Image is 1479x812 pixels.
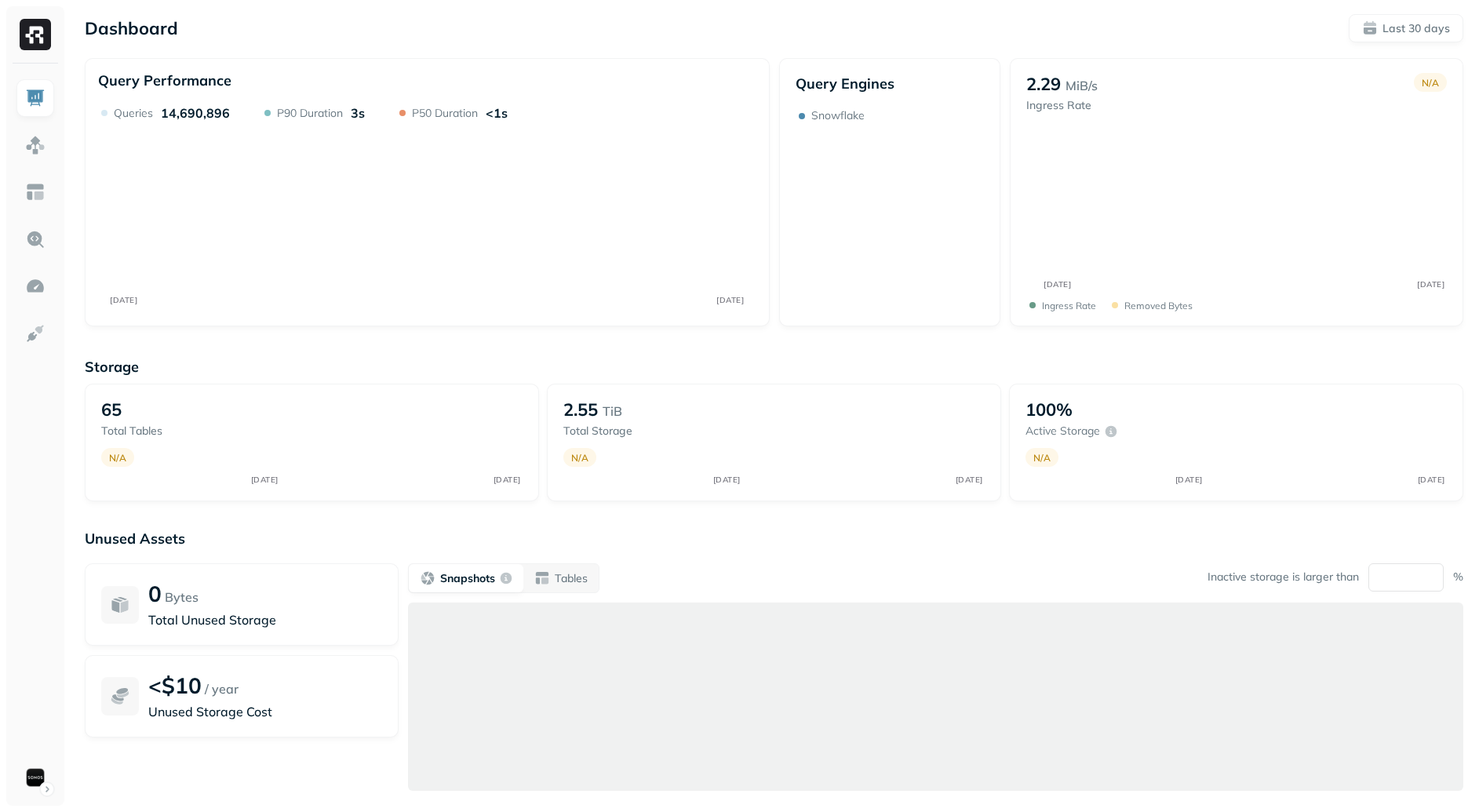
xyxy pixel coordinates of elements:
[1025,399,1073,421] p: 100%
[110,295,137,304] tspan: [DATE]
[1422,77,1439,89] p: N/A
[1026,98,1098,113] p: Ingress Rate
[1124,300,1193,311] p: Removed bytes
[98,71,231,89] p: Query Performance
[20,19,51,50] img: Ryft
[101,399,122,421] p: 65
[811,108,865,123] p: Snowflake
[1417,475,1444,485] tspan: [DATE]
[1033,452,1051,464] p: N/A
[716,295,744,304] tspan: [DATE]
[85,530,1463,548] p: Unused Assets
[1382,21,1450,36] p: Last 30 days
[712,475,740,485] tspan: [DATE]
[114,106,153,121] p: Queries
[1044,279,1072,289] tspan: [DATE]
[351,105,365,121] p: 3s
[85,17,178,39] p: Dashboard
[165,588,199,606] p: Bytes
[25,182,46,202] img: Asset Explorer
[1175,475,1202,485] tspan: [DATE]
[440,571,495,586] p: Snapshots
[101,424,249,439] p: Total tables
[109,452,126,464] p: N/A
[571,452,588,464] p: N/A
[1042,300,1096,311] p: Ingress Rate
[25,229,46,249] img: Query Explorer
[493,475,520,485] tspan: [DATE]
[148,580,162,607] p: 0
[161,105,230,121] p: 14,690,896
[25,88,46,108] img: Dashboard
[25,323,46,344] img: Integrations
[205,679,239,698] p: / year
[555,571,588,586] p: Tables
[412,106,478,121] p: P50 Duration
[796,75,985,93] p: Query Engines
[85,358,1463,376] p: Storage
[277,106,343,121] p: P90 Duration
[1208,570,1359,584] p: Inactive storage is larger than
[1418,279,1445,289] tspan: [DATE]
[563,399,598,421] p: 2.55
[25,135,46,155] img: Assets
[1453,570,1463,584] p: %
[148,672,202,699] p: <$10
[603,402,622,421] p: TiB
[1066,76,1098,95] p: MiB/s
[148,610,382,629] p: Total Unused Storage
[25,276,46,297] img: Optimization
[250,475,278,485] tspan: [DATE]
[24,766,46,788] img: Sonos
[563,424,711,439] p: Total storage
[486,105,508,121] p: <1s
[148,702,382,721] p: Unused Storage Cost
[955,475,982,485] tspan: [DATE]
[1025,424,1100,439] p: Active storage
[1026,73,1061,95] p: 2.29
[1349,14,1463,42] button: Last 30 days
